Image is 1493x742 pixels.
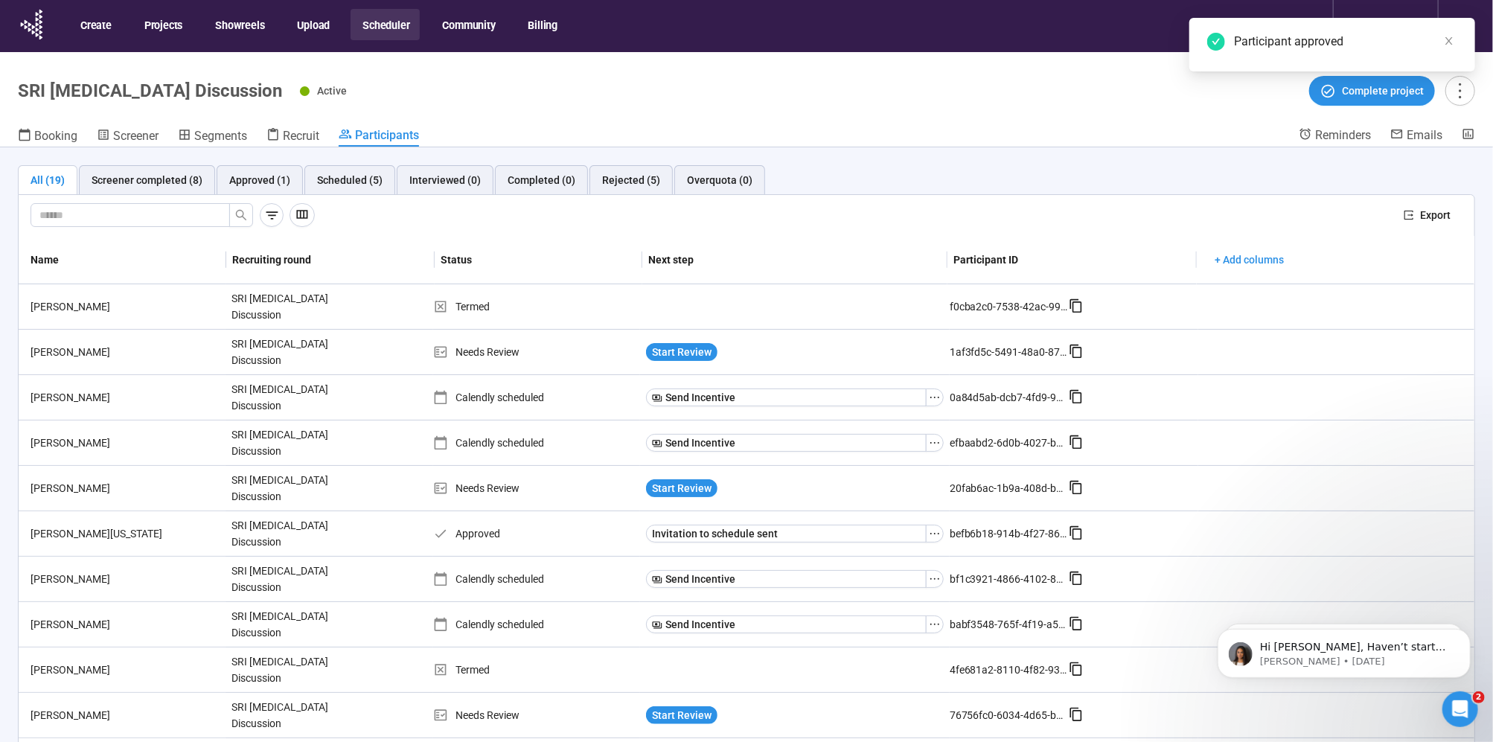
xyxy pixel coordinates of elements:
[926,434,944,452] button: ellipsis
[25,525,226,542] div: [PERSON_NAME][US_STATE]
[1234,33,1457,51] div: Participant approved
[235,209,247,221] span: search
[31,172,65,188] div: All (19)
[433,389,640,406] div: Calendly scheduled
[652,344,712,360] span: Start Review
[226,647,337,692] div: SRI [MEDICAL_DATA] Discussion
[25,707,226,723] div: [PERSON_NAME]
[1420,207,1451,223] span: Export
[132,9,193,40] button: Projects
[517,9,569,40] button: Billing
[226,375,337,420] div: SRI [MEDICAL_DATA] Discussion
[646,615,927,633] button: Send Incentive
[1473,691,1485,703] span: 2
[1404,210,1414,220] span: export
[687,172,752,188] div: Overquota (0)
[97,127,159,147] a: Screener
[646,570,927,588] button: Send Incentive
[19,236,226,284] th: Name
[226,693,337,738] div: SRI [MEDICAL_DATA] Discussion
[339,127,419,147] a: Participants
[950,298,1069,315] div: f0cba2c0-7538-42ac-99ca-46ecb1738d19
[226,511,337,556] div: SRI [MEDICAL_DATA] Discussion
[433,707,640,723] div: Needs Review
[1207,33,1225,51] span: check-circle
[929,573,941,585] span: ellipsis
[25,298,226,315] div: [PERSON_NAME]
[433,480,640,496] div: Needs Review
[1309,76,1435,106] button: Complete project
[1215,252,1284,268] span: + Add columns
[926,388,944,406] button: ellipsis
[646,434,927,452] button: Send Incentive
[266,127,319,147] a: Recruit
[1195,598,1493,702] iframe: Intercom notifications message
[665,571,735,587] span: Send Incentive
[646,525,927,543] button: Invitation to schedule sent
[433,525,640,542] div: Approved
[926,525,944,543] button: ellipsis
[113,129,159,143] span: Screener
[646,343,717,361] button: Start Review
[652,525,778,542] span: Invitation to schedule sent
[226,330,337,374] div: SRI [MEDICAL_DATA] Discussion
[409,172,481,188] div: Interviewed (0)
[226,557,337,601] div: SRI [MEDICAL_DATA] Discussion
[652,480,712,496] span: Start Review
[950,616,1069,633] div: babf3548-765f-4f19-a5c5-47d6302cfbf1
[430,9,505,40] button: Community
[25,435,226,451] div: [PERSON_NAME]
[646,388,927,406] button: Send Incentive
[665,616,735,633] span: Send Incentive
[1342,83,1424,99] span: Complete project
[665,389,735,406] span: Send Incentive
[433,298,640,315] div: Termed
[18,127,77,147] a: Booking
[926,615,944,633] button: ellipsis
[433,662,640,678] div: Termed
[283,129,319,143] span: Recruit
[646,479,717,497] button: Start Review
[929,391,941,403] span: ellipsis
[950,571,1069,587] div: bf1c3921-4866-4102-8a6d-705403982d9d
[947,236,1197,284] th: Participant ID
[929,528,941,540] span: ellipsis
[1392,203,1462,227] button: exportExport
[226,420,337,465] div: SRI [MEDICAL_DATA] Discussion
[226,602,337,647] div: SRI [MEDICAL_DATA] Discussion
[1203,248,1296,272] button: + Add columns
[433,344,640,360] div: Needs Review
[25,571,226,587] div: [PERSON_NAME]
[950,344,1069,360] div: 1af3fd5c-5491-48a0-8713-aba76a69d3d6
[25,480,226,496] div: [PERSON_NAME]
[950,435,1069,451] div: efbaabd2-6d0b-4027-b320-7a09c405eb5a
[229,203,253,227] button: search
[433,616,640,633] div: Calendly scheduled
[229,172,290,188] div: Approved (1)
[435,236,642,284] th: Status
[25,389,226,406] div: [PERSON_NAME]
[508,172,575,188] div: Completed (0)
[317,85,347,97] span: Active
[178,127,247,147] a: Segments
[18,80,282,101] h1: SRI [MEDICAL_DATA] Discussion
[929,437,941,449] span: ellipsis
[203,9,275,40] button: Showreels
[652,707,712,723] span: Start Review
[1349,12,1419,40] div: FieldQuest
[317,172,383,188] div: Scheduled (5)
[950,707,1069,723] div: 76756fc0-6034-4d65-b1be-dd965fc437a3
[665,435,735,451] span: Send Incentive
[950,480,1069,496] div: 20fab6ac-1b9a-408d-b113-a9d6a55068e6
[1390,127,1442,145] a: Emails
[433,435,640,451] div: Calendly scheduled
[929,618,941,630] span: ellipsis
[433,571,640,587] div: Calendly scheduled
[1445,76,1475,106] button: more
[950,525,1069,542] div: befb6b18-914b-4f27-86bf-9c2f8fd080c6
[226,236,434,284] th: Recruiting round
